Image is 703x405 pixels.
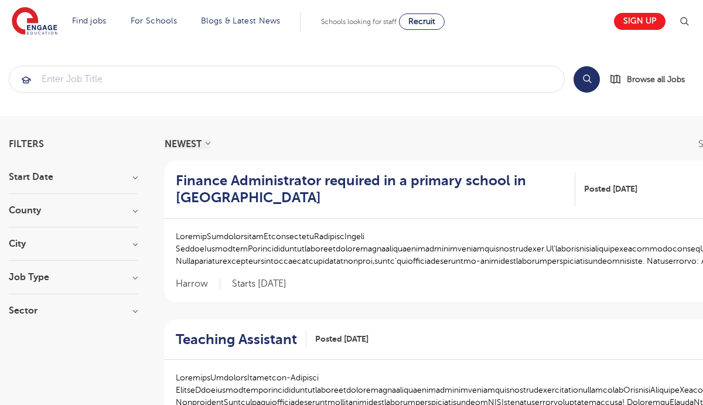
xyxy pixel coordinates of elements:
[9,139,44,149] span: Filters
[201,16,281,25] a: Blogs & Latest News
[399,13,445,30] a: Recruit
[9,239,138,249] h3: City
[232,278,286,290] p: Starts [DATE]
[321,18,397,26] span: Schools looking for staff
[574,66,600,93] button: Search
[614,13,666,30] a: Sign up
[315,333,368,345] span: Posted [DATE]
[627,73,685,86] span: Browse all Jobs
[176,331,306,348] a: Teaching Assistant
[176,172,575,206] a: Finance Administrator required in a primary school in [GEOGRAPHIC_DATA]
[9,66,565,93] div: Submit
[609,73,694,86] a: Browse all Jobs
[9,273,138,282] h3: Job Type
[9,206,138,215] h3: County
[9,172,138,182] h3: Start Date
[9,66,564,92] input: Submit
[408,17,435,26] span: Recruit
[176,278,220,290] span: Harrow
[176,331,297,348] h2: Teaching Assistant
[9,306,138,315] h3: Sector
[584,183,637,195] span: Posted [DATE]
[72,16,107,25] a: Find jobs
[176,172,566,206] h2: Finance Administrator required in a primary school in [GEOGRAPHIC_DATA]
[12,7,57,36] img: Engage Education
[131,16,177,25] a: For Schools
